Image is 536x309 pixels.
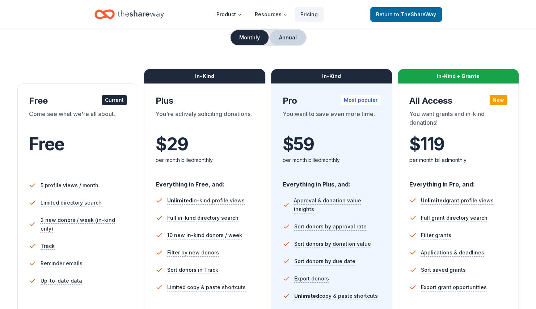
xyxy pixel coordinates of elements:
button: Annual [270,30,306,45]
div: You want to save even more time. [283,110,380,130]
div: Free [29,95,127,107]
span: Filter grants [421,231,451,240]
div: Everything in Pro, and: [409,174,507,189]
span: 10 new in-kind donors / week [167,231,242,240]
div: In-Kind [271,69,392,83]
span: in-kind profile views [167,197,245,203]
span: Sort donors by donation value [294,240,371,248]
span: grant profile views [421,197,494,203]
div: per month billed monthly [409,156,507,164]
button: Monthly [231,30,269,45]
div: Plus [156,95,253,107]
span: copy & paste shortcuts [294,293,378,299]
span: Sort donors by approval rate [294,222,367,231]
span: Free [29,133,64,155]
a: Home [94,6,164,23]
button: Resources [249,7,293,22]
div: Most popular [341,95,380,105]
span: Export donors [294,274,329,283]
nav: Main [211,6,324,23]
a: Returnto TheShareWay [370,7,442,22]
div: You're actively soliciting donations. [156,110,253,130]
div: Everything in Plus, and: [283,174,380,189]
span: Up-to-date data [41,276,82,285]
div: per month billed monthly [156,156,253,164]
div: All Access [409,95,507,107]
span: Sort donors in Track [167,266,218,274]
span: Return [376,10,436,19]
div: In-Kind + Grants [398,69,519,83]
div: Current [102,95,127,105]
button: Product [211,7,248,22]
a: Pricing [295,7,324,22]
span: Approval & donation value insights [294,196,380,214]
div: Come see what we're all about. [29,110,127,130]
span: $ 29 [156,134,188,154]
span: Limited directory search [41,198,102,207]
span: Full grant directory search [421,214,488,222]
span: Unlimited [294,293,319,299]
span: Applications & deadlines [421,248,484,257]
span: Unlimited [421,197,446,203]
div: In-Kind [144,69,265,83]
span: Reminder emails [41,259,83,268]
span: Sort donors by due date [294,257,355,266]
span: 2 new donors / week (in-kind only) [40,216,127,233]
span: $ 119 [409,134,444,154]
div: New [490,95,507,105]
span: 5 profile views / month [41,181,98,190]
span: Sort saved grants [421,266,466,274]
span: to TheShareWay [394,11,436,17]
div: per month billed monthly [283,156,380,164]
span: Track [41,242,55,250]
span: Unlimited [167,197,192,203]
span: Export grant opportunities [421,283,487,292]
div: Pro [283,95,380,107]
span: Full in-kind directory search [167,214,239,222]
span: $ 59 [283,134,314,154]
div: Everything in Free, and: [156,174,253,189]
span: Filter by new donors [167,248,219,257]
span: Limited copy & paste shortcuts [167,283,246,292]
div: You want grants and in-kind donations! [409,110,507,130]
